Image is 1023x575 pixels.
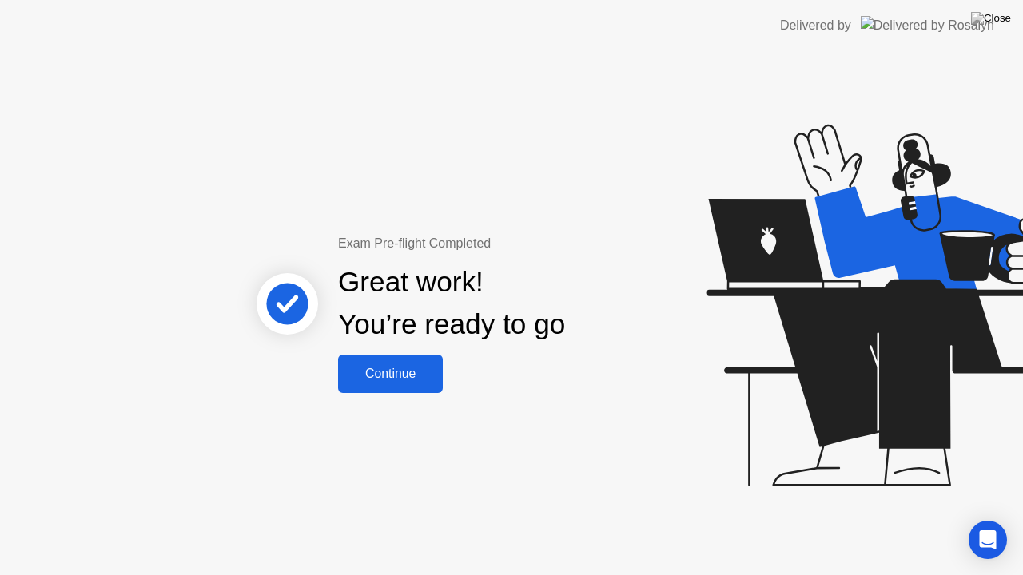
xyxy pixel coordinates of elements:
img: Close [971,12,1011,25]
img: Delivered by Rosalyn [861,16,994,34]
div: Great work! You’re ready to go [338,261,565,346]
div: Open Intercom Messenger [969,521,1007,559]
button: Continue [338,355,443,393]
div: Continue [343,367,438,381]
div: Exam Pre-flight Completed [338,234,668,253]
div: Delivered by [780,16,851,35]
